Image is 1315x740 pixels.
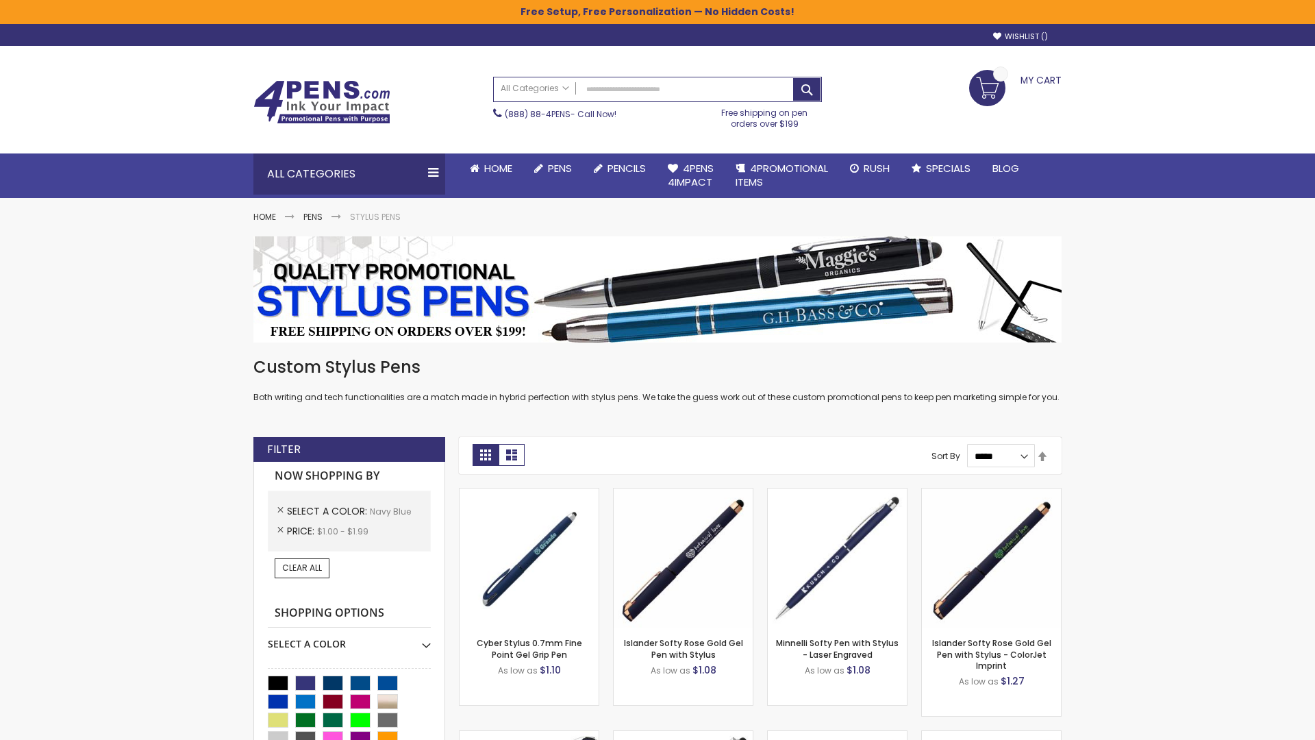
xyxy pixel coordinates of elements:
span: $1.10 [540,663,561,677]
a: Cyber Stylus 0.7mm Fine Point Gel Grip Pen [477,637,582,660]
span: $1.00 - $1.99 [317,526,368,537]
span: Blog [992,161,1019,175]
div: All Categories [253,153,445,195]
span: Pencils [608,161,646,175]
img: Cyber Stylus 0.7mm Fine Point Gel Grip Pen-Navy Blue [460,489,599,628]
img: Stylus Pens [253,236,1062,343]
span: Pens [548,161,572,175]
a: Pens [523,153,583,184]
span: Clear All [282,562,322,573]
a: Pens [303,211,323,223]
span: As low as [959,676,999,687]
a: Cyber Stylus 0.7mm Fine Point Gel Grip Pen-Navy Blue [460,488,599,500]
h1: Custom Stylus Pens [253,356,1062,378]
a: (888) 88-4PENS [505,108,571,120]
div: Free shipping on pen orders over $199 [707,102,823,129]
span: $1.27 [1001,674,1025,688]
span: $1.08 [692,663,716,677]
span: Home [484,161,512,175]
strong: Now Shopping by [268,462,431,491]
a: Specials [901,153,981,184]
span: $1.08 [847,663,871,677]
label: Sort By [931,450,960,462]
span: Select A Color [287,504,370,518]
strong: Grid [473,444,499,466]
strong: Shopping Options [268,599,431,628]
img: Islander Softy Rose Gold Gel Pen with Stylus-Navy Blue [614,489,753,628]
a: Islander Softy Rose Gold Gel Pen with Stylus - ColorJet Imprint-Navy Blue [922,488,1061,500]
span: Specials [926,161,970,175]
a: 4Pens4impact [657,153,725,198]
a: 4PROMOTIONALITEMS [725,153,839,198]
div: Both writing and tech functionalities are a match made in hybrid perfection with stylus pens. We ... [253,356,1062,404]
a: Islander Softy Rose Gold Gel Pen with Stylus - ColorJet Imprint [932,637,1051,671]
span: 4PROMOTIONAL ITEMS [736,161,828,189]
a: Blog [981,153,1030,184]
span: Navy Blue [370,506,411,517]
span: Rush [864,161,890,175]
span: Price [287,524,317,538]
a: Minnelli Softy Pen with Stylus - Laser Engraved [776,637,899,660]
a: Clear All [275,558,329,578]
span: - Call Now! [505,108,616,120]
a: Pencils [583,153,657,184]
a: Minnelli Softy Pen with Stylus - Laser Engraved-Navy Blue [768,488,907,500]
a: Rush [839,153,901,184]
img: 4Pens Custom Pens and Promotional Products [253,80,390,124]
strong: Filter [267,442,301,457]
a: Home [253,211,276,223]
span: As low as [651,665,690,676]
img: Minnelli Softy Pen with Stylus - Laser Engraved-Navy Blue [768,489,907,628]
a: All Categories [494,77,576,100]
span: As low as [805,665,844,676]
span: All Categories [501,83,569,94]
a: Wishlist [993,32,1048,42]
strong: Stylus Pens [350,211,401,223]
a: Islander Softy Rose Gold Gel Pen with Stylus [624,637,743,660]
span: As low as [498,665,538,676]
div: Select A Color [268,628,431,651]
img: Islander Softy Rose Gold Gel Pen with Stylus - ColorJet Imprint-Navy Blue [922,489,1061,628]
a: Home [459,153,523,184]
span: 4Pens 4impact [668,161,714,189]
a: Islander Softy Rose Gold Gel Pen with Stylus-Navy Blue [614,488,753,500]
